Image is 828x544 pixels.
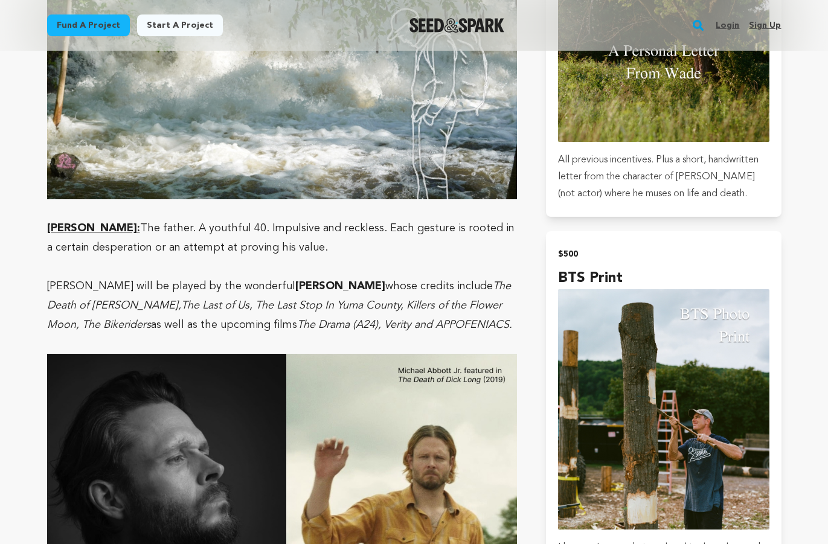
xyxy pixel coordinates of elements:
em: The Last of Us, The Last Stop In Yuma County, Killers of the Flower Moon, The Bikeriders [47,300,502,330]
a: Seed&Spark Homepage [409,18,504,33]
p: The father. A youthful 40. Impulsive and reckless. Each gesture is rooted in a certain desperatio... [47,219,518,257]
a: Start a project [137,14,223,36]
em: The Drama (A24), Verity and APPOFENIACS. [297,319,512,330]
span: as well as the upcoming films [151,319,297,330]
img: incentive [558,289,769,530]
a: Fund a project [47,14,130,36]
p: [PERSON_NAME] will be played by the wonderful whose credits include [47,277,518,334]
p: All previous incentives. Plus a short, handwritten letter from the character of [PERSON_NAME] (no... [558,152,769,202]
a: Login [716,16,739,35]
strong: [PERSON_NAME] [295,281,385,292]
em: The Death of [PERSON_NAME], [47,281,511,311]
img: Seed&Spark Logo Dark Mode [409,18,504,33]
h4: BTS Print [558,267,769,289]
a: Sign up [749,16,781,35]
u: [PERSON_NAME]: [47,223,140,234]
h2: $500 [558,246,769,263]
